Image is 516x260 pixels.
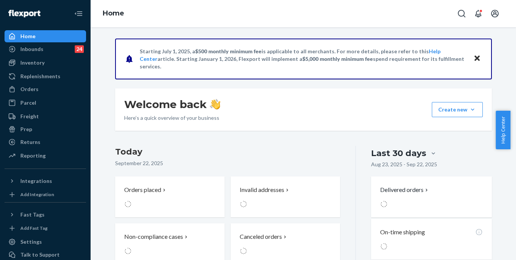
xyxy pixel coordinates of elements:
button: Integrations [5,175,86,187]
p: Orders placed [124,186,161,194]
div: Orders [20,85,39,93]
a: Inbounds24 [5,43,86,55]
button: Fast Tags [5,209,86,221]
p: September 22, 2025 [115,159,340,167]
div: Replenishments [20,73,60,80]
button: Orders placed [115,176,225,217]
img: Flexport logo [8,10,40,17]
div: Add Fast Tag [20,225,48,231]
button: Create new [432,102,483,117]
div: Inventory [20,59,45,67]
a: Orders [5,83,86,95]
a: Parcel [5,97,86,109]
button: Delivered orders [380,186,430,194]
div: Returns [20,138,40,146]
a: Add Fast Tag [5,224,86,233]
a: Replenishments [5,70,86,82]
p: Aug 23, 2025 - Sep 22, 2025 [371,161,437,168]
p: Invalid addresses [240,186,284,194]
p: Starting July 1, 2025, a is applicable to all merchants. For more details, please refer to this a... [140,48,466,70]
button: Close [472,53,482,64]
img: hand-wave emoji [210,99,220,110]
div: Add Integration [20,191,54,198]
div: Prep [20,125,32,133]
a: Prep [5,123,86,135]
button: Open Search Box [454,6,469,21]
div: Inbounds [20,45,43,53]
p: Non-compliance cases [124,232,183,241]
div: Settings [20,238,42,246]
div: Integrations [20,177,52,185]
button: Open notifications [471,6,486,21]
a: Add Integration [5,190,86,199]
div: Freight [20,113,39,120]
p: Canceled orders [240,232,282,241]
div: Home [20,32,35,40]
p: Here’s a quick overview of your business [124,114,220,122]
h1: Welcome back [124,97,220,111]
div: Parcel [20,99,36,107]
a: Home [103,9,124,17]
a: Reporting [5,150,86,162]
span: $5,000 monthly minimum fee [302,56,373,62]
a: Returns [5,136,86,148]
div: Fast Tags [20,211,45,218]
a: Settings [5,236,86,248]
button: Close Navigation [71,6,86,21]
button: Help Center [496,111,510,149]
button: Open account menu [487,6,502,21]
div: Talk to Support [20,251,60,258]
div: 24 [75,45,84,53]
a: Freight [5,110,86,122]
ol: breadcrumbs [97,3,130,25]
a: Inventory [5,57,86,69]
button: Invalid addresses [231,176,340,217]
span: $500 monthly minimum fee [195,48,262,54]
div: Last 30 days [371,147,426,159]
a: Home [5,30,86,42]
div: Reporting [20,152,46,159]
p: On-time shipping [380,228,425,237]
h3: Today [115,146,340,158]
